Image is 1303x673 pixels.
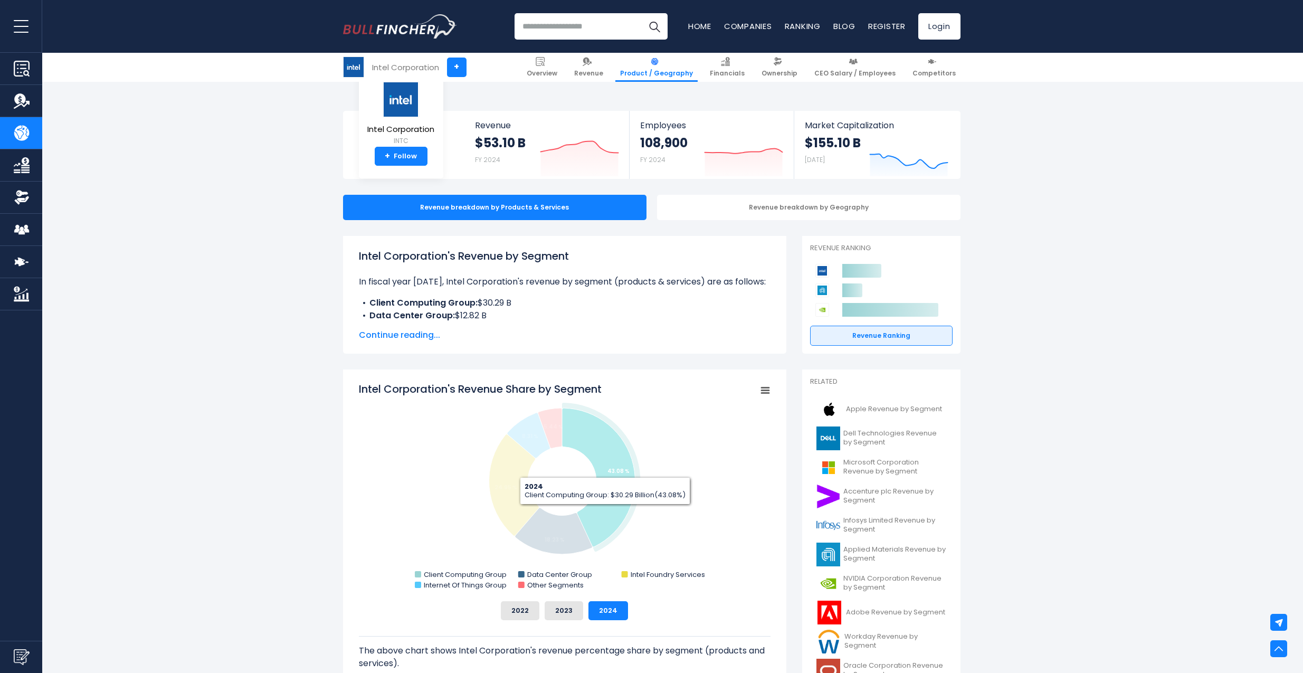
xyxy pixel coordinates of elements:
[816,426,840,450] img: DELL logo
[843,458,946,476] span: Microsoft Corporation Revenue by Segment
[372,61,439,73] div: Intel Corporation
[810,53,900,82] a: CEO Salary / Employees
[868,21,906,32] a: Register
[359,276,771,288] p: In fiscal year [DATE], Intel Corporation's revenue by segment (products & services) are as follows:
[367,125,434,134] span: Intel Corporation
[810,395,953,424] a: Apple Revenue by Segment
[359,329,771,342] span: Continue reading...
[343,195,646,220] div: Revenue breakdown by Products & Services
[630,570,705,580] text: Intel Foundry Services
[816,630,842,653] img: WDAY logo
[657,195,960,220] div: Revenue breakdown by Geography
[805,120,948,130] span: Market Capitalization
[522,432,538,440] tspan: 8.31 %
[810,569,953,598] a: NVIDIA Corporation Revenue by Segment
[359,382,602,396] tspan: Intel Corporation's Revenue Share by Segment
[816,572,840,595] img: NVDA logo
[14,189,30,205] img: Ownership
[844,632,946,650] span: Workday Revenue by Segment
[785,21,821,32] a: Ranking
[615,53,698,82] a: Product / Geography
[918,13,960,40] a: Login
[810,377,953,386] p: Related
[762,69,797,78] span: Ownership
[908,53,960,82] a: Competitors
[630,111,794,179] a: Employees 108,900 FY 2024
[367,81,435,147] a: Intel Corporation INTC
[545,536,565,544] tspan: 18.23 %
[688,21,711,32] a: Home
[447,58,467,77] a: +
[816,485,840,508] img: ACN logo
[574,69,603,78] span: Revenue
[527,570,592,580] text: Data Center Group
[810,627,953,656] a: Workday Revenue by Segment
[640,155,665,164] small: FY 2024
[475,135,526,151] strong: $53.10 B
[810,540,953,569] a: Applied Materials Revenue by Segment
[501,601,539,620] button: 2022
[810,326,953,346] a: Revenue Ranking
[383,82,420,117] img: INTC logo
[369,309,455,321] b: Data Center Group:
[816,543,840,566] img: AMAT logo
[544,423,563,431] tspan: 5.44 %
[843,545,946,563] span: Applied Materials Revenue by Segment
[843,516,946,534] span: Infosys Limited Revenue by Segment
[810,453,953,482] a: Microsoft Corporation Revenue by Segment
[810,598,953,627] a: Adobe Revenue by Segment
[816,601,843,624] img: ADBE logo
[367,136,434,146] small: INTC
[369,297,478,309] b: Client Computing Group:
[843,574,946,592] span: NVIDIA Corporation Revenue by Segment
[805,155,825,164] small: [DATE]
[475,155,500,164] small: FY 2024
[815,303,829,317] img: NVIDIA Corporation competitors logo
[359,309,771,322] li: $12.82 B
[424,580,507,590] text: Internet Of Things Group
[843,429,946,447] span: Dell Technologies Revenue by Segment
[816,514,840,537] img: INFY logo
[705,53,749,82] a: Financials
[569,53,608,82] a: Revenue
[385,151,390,161] strong: +
[710,69,745,78] span: Financials
[359,248,771,264] h1: Intel Corporation's Revenue by Segment
[814,69,896,78] span: CEO Salary / Employees
[344,57,364,77] img: INTC logo
[359,297,771,309] li: $30.29 B
[475,120,619,130] span: Revenue
[375,147,427,166] a: +Follow
[641,13,668,40] button: Search
[757,53,802,82] a: Ownership
[724,21,772,32] a: Companies
[912,69,956,78] span: Competitors
[343,14,456,39] a: Go to homepage
[464,111,630,179] a: Revenue $53.10 B FY 2024
[640,120,783,130] span: Employees
[846,405,942,414] span: Apple Revenue by Segment
[424,570,507,580] text: Client Computing Group
[815,283,829,297] img: Applied Materials competitors logo
[816,397,843,421] img: AAPL logo
[588,601,628,620] button: 2024
[527,69,557,78] span: Overview
[527,580,583,590] text: Other Segments
[359,644,771,670] p: The above chart shows Intel Corporation's revenue percentage share by segment (products and servi...
[494,484,517,491] tspan: 24.95 %
[810,424,953,453] a: Dell Technologies Revenue by Segment
[805,135,861,151] strong: $155.10 B
[833,21,855,32] a: Blog
[815,264,829,278] img: Intel Corporation competitors logo
[843,487,946,505] span: Accenture plc Revenue by Segment
[846,608,945,617] span: Adobe Revenue by Segment
[640,135,688,151] strong: 108,900
[607,467,630,475] tspan: 43.08 %
[810,244,953,253] p: Revenue Ranking
[794,111,959,179] a: Market Capitalization $155.10 B [DATE]
[816,456,840,479] img: MSFT logo
[620,69,693,78] span: Product / Geography
[810,482,953,511] a: Accenture plc Revenue by Segment
[359,382,771,593] svg: Intel Corporation's Revenue Share by Segment
[343,14,457,39] img: Bullfincher logo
